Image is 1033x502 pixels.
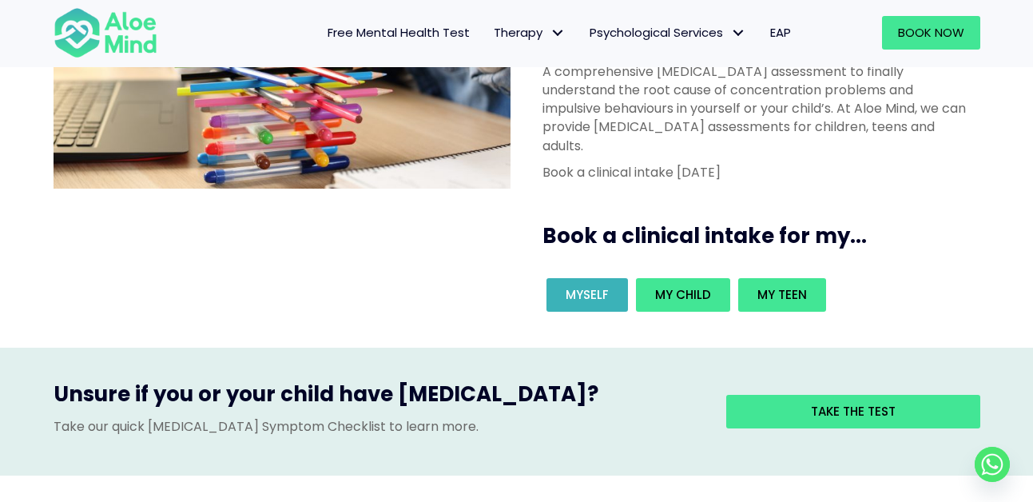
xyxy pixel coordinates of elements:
[546,22,570,45] span: Therapy: submenu
[770,24,791,41] span: EAP
[542,274,971,316] div: Book an intake for my...
[811,403,896,420] span: Take the test
[738,278,826,312] a: My teen
[54,380,702,416] h3: Unsure if you or your child have [MEDICAL_DATA]?
[757,286,807,303] span: My teen
[566,286,609,303] span: Myself
[975,447,1010,482] a: Whatsapp
[590,24,746,41] span: Psychological Services
[758,16,803,50] a: EAP
[726,395,980,428] a: Take the test
[898,24,964,41] span: Book Now
[482,16,578,50] a: TherapyTherapy: submenu
[882,16,980,50] a: Book Now
[178,16,803,50] nav: Menu
[542,221,987,250] h3: Book a clinical intake for my...
[578,16,758,50] a: Psychological ServicesPsychological Services: submenu
[494,24,566,41] span: Therapy
[54,417,702,436] p: Take our quick [MEDICAL_DATA] Symptom Checklist to learn more.
[727,22,750,45] span: Psychological Services: submenu
[542,62,971,155] p: A comprehensive [MEDICAL_DATA] assessment to finally understand the root cause of concentration p...
[542,163,971,181] p: Book a clinical intake [DATE]
[316,16,482,50] a: Free Mental Health Test
[546,278,628,312] a: Myself
[636,278,730,312] a: My child
[328,24,470,41] span: Free Mental Health Test
[54,6,157,59] img: Aloe mind Logo
[655,286,711,303] span: My child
